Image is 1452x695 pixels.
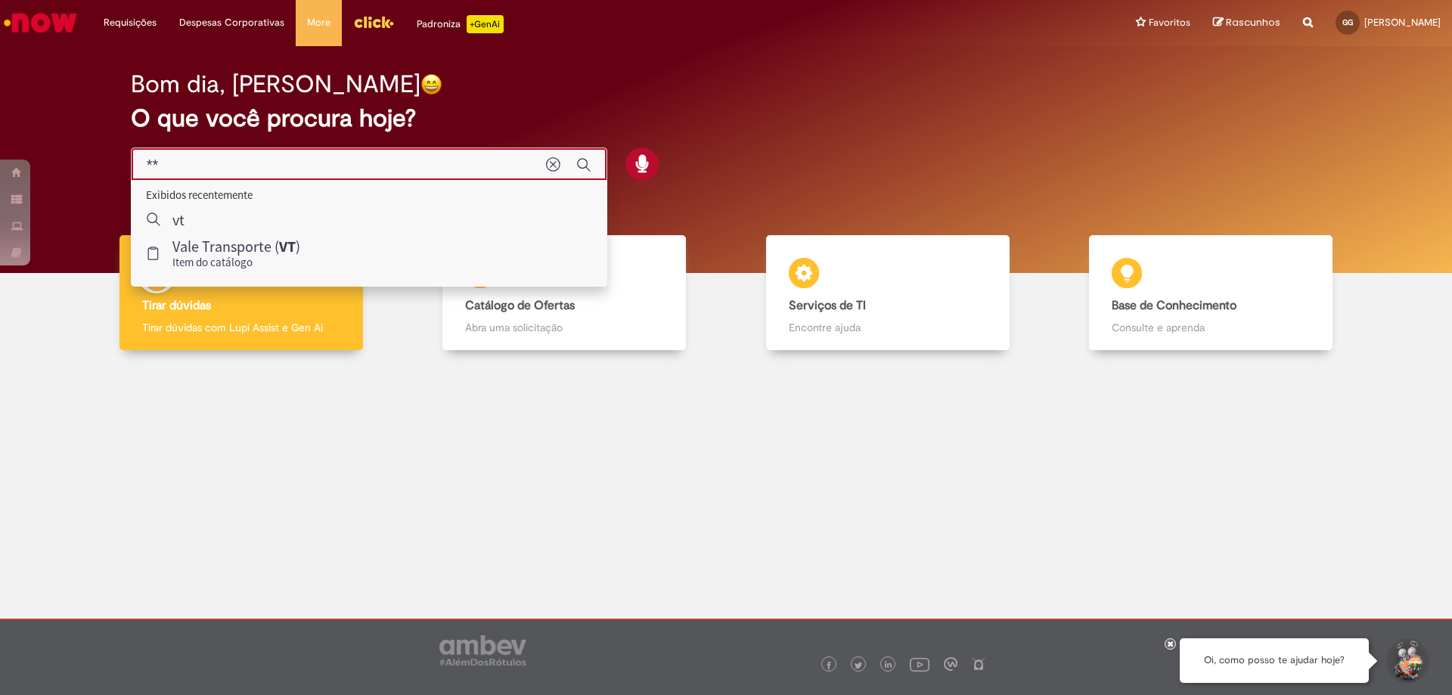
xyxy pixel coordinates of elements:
p: Encontre ajuda [789,320,987,335]
span: GG [1342,17,1353,27]
img: click_logo_yellow_360x200.png [353,11,394,33]
div: Oi, como posso te ajudar hoje? [1180,638,1369,683]
img: logo_footer_ambev_rotulo_gray.png [439,635,526,666]
b: Catálogo de Ofertas [465,298,575,313]
button: Iniciar Conversa de Suporte [1384,638,1429,684]
b: Base de Conhecimento [1112,298,1236,313]
img: logo_footer_youtube.png [910,654,929,674]
a: Serviços de TI Encontre ajuda [726,235,1050,351]
a: Tirar dúvidas Tirar dúvidas com Lupi Assist e Gen Ai [79,235,403,351]
img: logo_footer_workplace.png [944,657,957,671]
a: Base de Conhecimento Consulte e aprenda [1050,235,1373,351]
img: logo_footer_facebook.png [825,662,833,669]
a: Catálogo de Ofertas Abra uma solicitação [403,235,727,351]
img: happy-face.png [420,73,442,95]
span: Favoritos [1149,15,1190,30]
img: logo_footer_naosei.png [972,657,985,671]
span: Rascunhos [1226,15,1280,29]
h2: O que você procura hoje? [131,105,1322,132]
b: Tirar dúvidas [142,298,211,313]
a: Rascunhos [1213,16,1280,30]
img: ServiceNow [2,8,79,38]
b: Serviços de TI [789,298,866,313]
img: logo_footer_linkedin.png [885,661,892,670]
p: Tirar dúvidas com Lupi Assist e Gen Ai [142,320,340,335]
span: Despesas Corporativas [179,15,284,30]
p: +GenAi [467,15,504,33]
h2: Bom dia, [PERSON_NAME] [131,71,420,98]
span: More [307,15,330,30]
p: Abra uma solicitação [465,320,663,335]
div: Padroniza [417,15,504,33]
span: Requisições [104,15,157,30]
span: [PERSON_NAME] [1364,16,1441,29]
img: logo_footer_twitter.png [855,662,862,669]
p: Consulte e aprenda [1112,320,1310,335]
